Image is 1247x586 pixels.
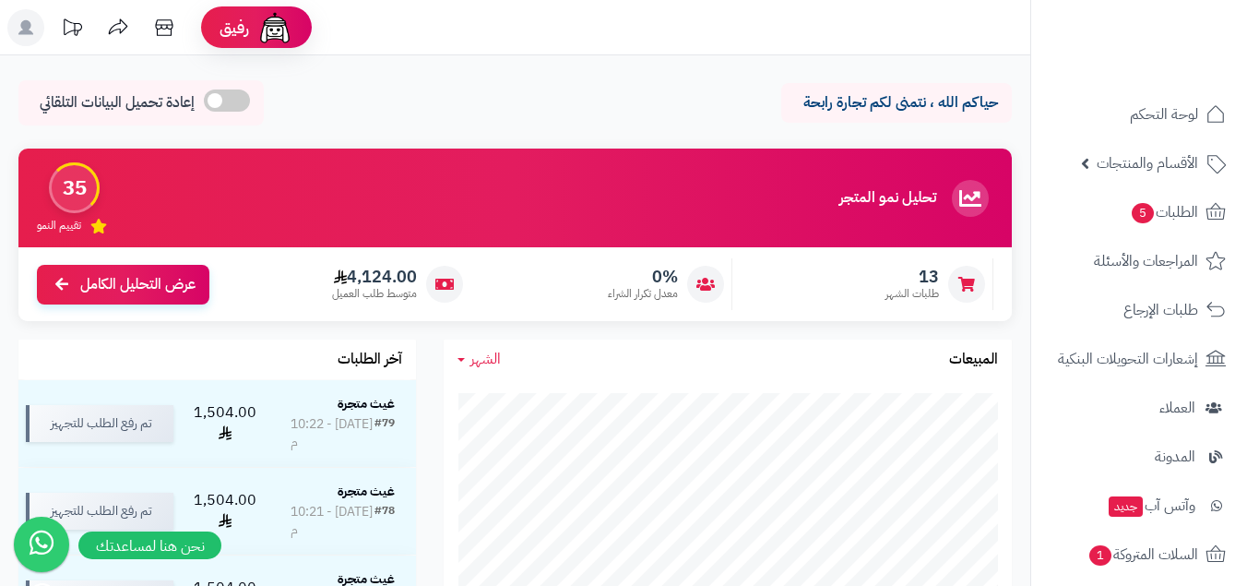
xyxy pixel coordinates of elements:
[1042,92,1236,137] a: لوحة التحكم
[1042,288,1236,332] a: طلبات الإرجاع
[37,265,209,305] a: عرض التحليل الكامل
[1109,496,1143,517] span: جديد
[291,415,374,452] div: [DATE] - 10:22 م
[291,503,374,540] div: [DATE] - 10:21 م
[40,92,195,114] span: إعادة تحميل البيانات التلقائي
[1130,199,1198,225] span: الطلبات
[1123,297,1198,323] span: طلبات الإرجاع
[1042,386,1236,430] a: العملاء
[1042,532,1236,577] a: السلات المتروكة1
[338,482,395,501] strong: غيث متجرة
[885,286,939,302] span: طلبات الشهر
[80,274,196,295] span: عرض التحليل الكامل
[181,468,269,555] td: 1,504.00
[332,267,417,287] span: 4,124.00
[949,352,998,368] h3: المبيعات
[1097,150,1198,176] span: الأقسام والمنتجات
[26,405,173,442] div: تم رفع الطلب للتجهيز
[26,493,173,530] div: تم رفع الطلب للتجهيز
[1042,484,1236,528] a: وآتس آبجديد
[332,286,417,302] span: متوسط طلب العميل
[1122,14,1229,53] img: logo-2.png
[1155,444,1195,470] span: المدونة
[374,503,395,540] div: #78
[1130,102,1198,127] span: لوحة التحكم
[338,352,402,368] h3: آخر الطلبات
[1087,542,1198,568] span: السلات المتروكة
[1159,395,1195,421] span: العملاء
[1089,545,1111,566] span: 1
[608,267,678,287] span: 0%
[795,92,998,114] p: حياكم الله ، نتمنى لكم تجارة رابحة
[885,267,939,287] span: 13
[457,349,501,370] a: الشهر
[1042,337,1236,381] a: إشعارات التحويلات البنكية
[1042,239,1236,283] a: المراجعات والأسئلة
[37,218,81,233] span: تقييم النمو
[220,17,249,39] span: رفيق
[608,286,678,302] span: معدل تكرار الشراء
[181,380,269,467] td: 1,504.00
[374,415,395,452] div: #79
[338,394,395,413] strong: غيث متجرة
[470,348,501,370] span: الشهر
[1042,190,1236,234] a: الطلبات5
[1094,248,1198,274] span: المراجعات والأسئلة
[1132,203,1154,223] span: 5
[49,9,95,51] a: تحديثات المنصة
[839,190,936,207] h3: تحليل نمو المتجر
[1107,493,1195,519] span: وآتس آب
[256,9,293,46] img: ai-face.png
[1058,346,1198,372] span: إشعارات التحويلات البنكية
[1042,435,1236,479] a: المدونة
